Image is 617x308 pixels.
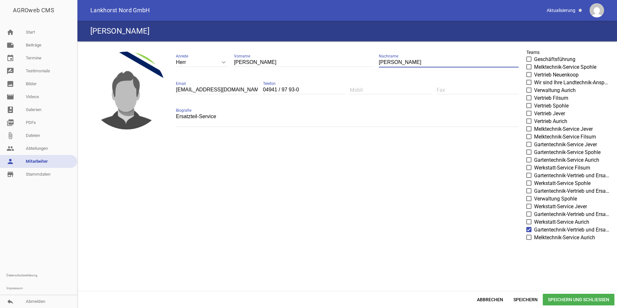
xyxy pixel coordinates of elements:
span: Lankhorst Nord GmbH [90,7,150,13]
i: rate_review [6,67,14,75]
i: photo_album [6,106,14,114]
span: Gartentechnik-Service Jever [534,141,597,149]
span: Vertrieb Jever [534,110,565,118]
label: Teams [526,49,540,56]
span: Melktechnik-Service Spohle [534,63,596,71]
span: Werkstatt-Service Aurich [534,218,589,226]
h4: [PERSON_NAME] [90,26,149,36]
span: Verwaltung Aurich [534,87,576,94]
span: Werkstatt-Service Jever [534,203,587,210]
span: Gartentechnik-Vertrieb und Ersatzteil-Service Spohle [534,187,609,195]
span: Melktechnik-Service Jever [534,125,593,133]
span: Speichern und Schließen [543,294,614,305]
span: Gartentechnik-Vertrieb und Ersatzteil-Service Jever [534,210,609,218]
i: image [6,80,14,88]
span: Vertrieb Neuenkoop [534,71,579,79]
span: Gartentechnik-Service Spohle [534,149,601,156]
span: Vertrieb Spohle [534,102,569,110]
span: Wir sind Ihre Landtechnik-Ansprechpartner [534,79,609,87]
i: attach_file [6,132,14,139]
span: Gartentechnik-Service Aurich [534,156,599,164]
span: Geschäftsführung [534,56,575,63]
span: Vertrieb Filsum [534,94,568,102]
span: Werkstatt-Service Spohle [534,180,591,187]
i: event [6,54,14,62]
i: people [6,145,14,152]
span: Verwaltung Spohle [534,195,577,203]
span: Speichern [508,294,543,305]
i: movie [6,93,14,101]
span: Melktechnik-Service Aurich [534,234,595,241]
i: note [6,41,14,49]
i: person [6,158,14,165]
i: reply [6,298,14,305]
i: keyboard_arrow_down [218,57,229,67]
span: Abbrechen [472,294,508,305]
span: Gartentechnik-Vertrieb und Ersatzteil-Service Aurich [534,226,609,234]
span: Vertrieb Aurich [534,118,567,125]
span: Melktechnik-Service Filsum [534,133,596,141]
span: Gartentechnik-Vertrieb und Ersatzteil-Service Filsum [534,172,609,180]
i: store_mall_directory [6,170,14,178]
i: picture_as_pdf [6,119,14,127]
span: Werkstatt-Service Filsum [534,164,590,172]
i: home [6,28,14,36]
